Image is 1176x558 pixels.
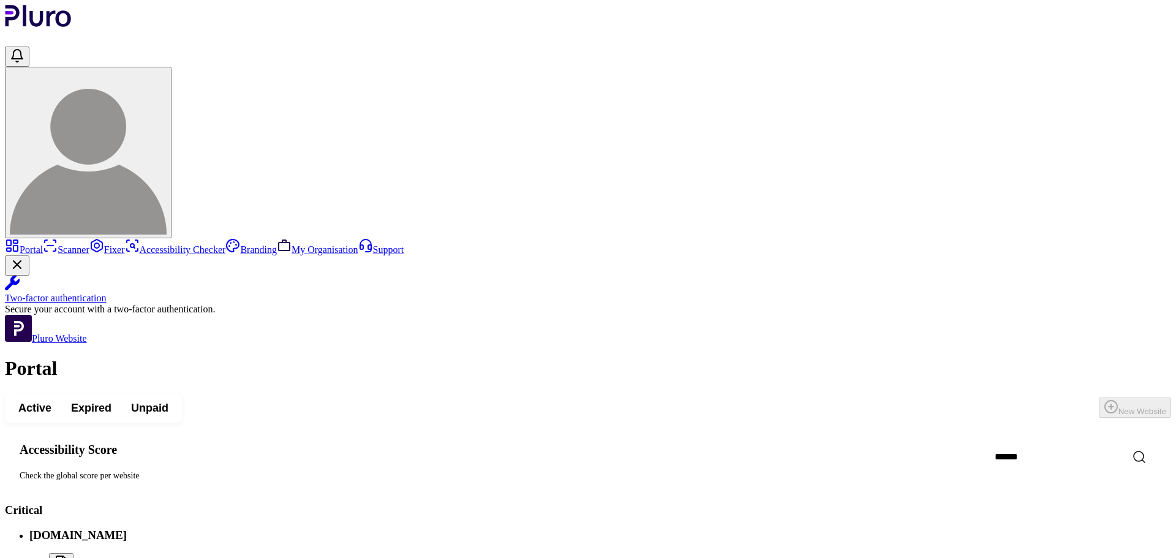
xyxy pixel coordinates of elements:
button: Close Two-factor authentication notification [5,255,29,276]
div: Check the global score per website [20,470,975,482]
a: My Organisation [277,244,358,255]
span: Unpaid [131,401,168,415]
a: Scanner [43,244,89,255]
div: Two-factor authentication [5,293,1171,304]
h1: Portal [5,357,1171,380]
a: Two-factor authentication [5,276,1171,304]
a: Logo [5,18,72,29]
div: Secure your account with a two-factor authentication. [5,304,1171,315]
h3: [DOMAIN_NAME] [29,529,1171,542]
span: Expired [71,401,111,415]
button: Open notifications, you have undefined new notifications [5,47,29,67]
button: Unpaid [121,397,178,419]
a: Accessibility Checker [125,244,226,255]
button: pluro Demo [5,67,171,238]
a: Branding [225,244,277,255]
h2: Accessibility Score [20,442,975,457]
a: Portal [5,244,43,255]
span: Active [18,401,51,415]
a: Open Pluro Website [5,333,87,344]
button: Active [9,397,61,419]
img: pluro Demo [10,78,167,235]
button: New Website [1099,398,1171,418]
a: Support [358,244,404,255]
h3: Critical [5,503,1171,517]
button: Expired [61,397,121,419]
a: Fixer [89,244,125,255]
aside: Sidebar menu [5,238,1171,344]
